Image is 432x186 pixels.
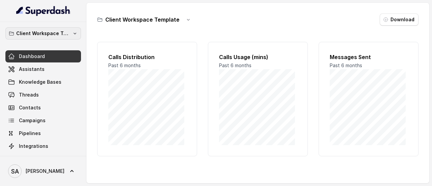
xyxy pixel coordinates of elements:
[19,91,39,98] span: Threads
[16,5,71,16] img: light.svg
[380,14,418,26] button: Download
[330,53,407,61] h2: Messages Sent
[5,63,81,75] a: Assistants
[19,53,45,60] span: Dashboard
[108,53,186,61] h2: Calls Distribution
[11,168,19,175] text: SA
[108,62,141,68] span: Past 6 months
[5,127,81,139] a: Pipelines
[19,117,46,124] span: Campaigns
[19,156,48,162] span: API Settings
[5,114,81,127] a: Campaigns
[219,53,297,61] h2: Calls Usage (mins)
[5,27,81,39] button: Client Workspace Template
[5,76,81,88] a: Knowledge Bases
[105,16,180,24] h3: Client Workspace Template
[5,102,81,114] a: Contacts
[16,29,70,37] p: Client Workspace Template
[219,62,251,68] span: Past 6 months
[5,140,81,152] a: Integrations
[19,143,48,150] span: Integrations
[5,50,81,62] a: Dashboard
[330,62,362,68] span: Past 6 months
[19,130,41,137] span: Pipelines
[26,168,64,175] span: [PERSON_NAME]
[19,79,61,85] span: Knowledge Bases
[5,162,81,181] a: [PERSON_NAME]
[5,153,81,165] a: API Settings
[19,104,41,111] span: Contacts
[19,66,45,73] span: Assistants
[5,89,81,101] a: Threads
